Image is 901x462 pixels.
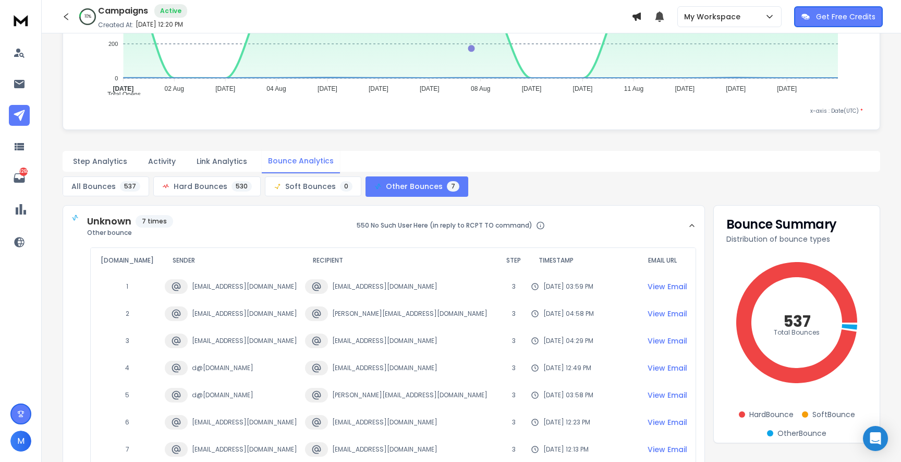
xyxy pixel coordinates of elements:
[232,181,252,192] span: 530
[67,150,133,173] button: Step Analytics
[332,337,437,345] span: [EMAIL_ADDRESS][DOMAIN_NAME]
[164,248,305,273] th: Sender
[332,418,437,427] span: [EMAIL_ADDRESS][DOMAIN_NAME]
[91,354,164,382] td: 4
[192,310,297,318] span: [EMAIL_ADDRESS][DOMAIN_NAME]
[543,445,589,454] span: [DATE] 12:13 PM
[71,181,116,192] span: All Bounces
[497,409,530,436] td: 3
[543,337,593,345] span: [DATE] 04:29 PM
[369,85,388,92] tspan: [DATE]
[471,85,490,92] tspan: 08 Aug
[113,85,133,92] tspan: [DATE]
[91,300,164,327] td: 2
[190,150,253,173] button: Link Analytics
[215,85,235,92] tspan: [DATE]
[624,85,643,92] tspan: 11 Aug
[115,75,118,81] tspan: 0
[266,85,286,92] tspan: 04 Aug
[98,21,133,29] p: Created At:
[447,181,459,192] span: 7
[726,234,867,244] p: Distribution of bounce types
[63,206,704,245] button: Unknown7 timesOther bounce550 No Such User Here (in reply to RCPT TO command)
[192,445,297,454] span: [EMAIL_ADDRESS][DOMAIN_NAME]
[91,382,164,409] td: 5
[98,5,148,17] h1: Campaigns
[10,431,31,452] button: M
[812,409,855,420] span: Soft Bounce
[749,409,794,420] span: Hard Bounce
[192,391,253,399] span: d@[DOMAIN_NAME]
[100,91,141,98] span: Total Opens
[543,364,591,372] span: [DATE] 12:49 PM
[497,382,530,409] td: 3
[641,331,693,350] button: View Email
[192,364,253,372] span: d@[DOMAIN_NAME]
[305,248,497,273] th: Recipient
[285,181,336,192] span: Soft Bounces
[863,426,888,451] div: Open Intercom Messenger
[774,328,820,337] text: Total Bounces
[543,310,594,318] span: [DATE] 04:58 PM
[174,181,227,192] span: Hard Bounces
[91,327,164,354] td: 3
[332,445,437,454] span: [EMAIL_ADDRESS][DOMAIN_NAME]
[84,14,91,20] p: 10 %
[783,310,811,333] text: 537
[641,304,693,323] button: View Email
[794,6,883,27] button: Get Free Credits
[641,359,693,377] button: View Email
[530,248,640,273] th: Timestamp
[136,20,183,29] p: [DATE] 12:20 PM
[87,229,173,237] span: Other bounce
[641,277,693,296] button: View Email
[640,248,696,273] th: Email URL
[497,327,530,354] td: 3
[777,85,797,92] tspan: [DATE]
[164,85,184,92] tspan: 02 Aug
[192,282,297,291] span: [EMAIL_ADDRESS][DOMAIN_NAME]
[684,11,745,22] p: My Workspace
[543,391,593,399] span: [DATE] 03:58 PM
[641,386,693,405] button: View Email
[573,85,593,92] tspan: [DATE]
[142,150,182,173] button: Activity
[332,364,437,372] span: [EMAIL_ADDRESS][DOMAIN_NAME]
[497,273,530,300] td: 3
[675,85,695,92] tspan: [DATE]
[641,440,693,459] button: View Email
[318,85,337,92] tspan: [DATE]
[192,337,297,345] span: [EMAIL_ADDRESS][DOMAIN_NAME]
[332,391,488,399] span: [PERSON_NAME][EMAIL_ADDRESS][DOMAIN_NAME]
[91,273,164,300] td: 1
[357,221,532,230] span: 550 No Such User Here (in reply to RCPT TO command)
[19,168,28,176] p: 8260
[497,300,530,327] td: 3
[386,181,443,192] span: Other Bounces
[80,107,863,115] p: x-axis : Date(UTC)
[816,11,875,22] p: Get Free Credits
[91,409,164,436] td: 6
[120,181,140,192] span: 537
[726,85,746,92] tspan: [DATE]
[340,181,352,192] span: 0
[154,4,187,18] div: Active
[87,214,131,229] span: Unknown
[543,418,590,427] span: [DATE] 12:23 PM
[497,354,530,382] td: 3
[641,413,693,432] button: View Email
[543,282,593,291] span: [DATE] 03:59 PM
[522,85,542,92] tspan: [DATE]
[726,218,867,231] h3: Bounce Summary
[497,248,530,273] th: Step
[777,428,826,439] span: Other Bounce
[108,41,118,47] tspan: 200
[10,10,31,30] img: logo
[262,149,340,173] button: Bounce Analytics
[136,215,173,228] span: 7 times
[192,418,297,427] span: [EMAIL_ADDRESS][DOMAIN_NAME]
[420,85,440,92] tspan: [DATE]
[332,282,437,291] span: [EMAIL_ADDRESS][DOMAIN_NAME]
